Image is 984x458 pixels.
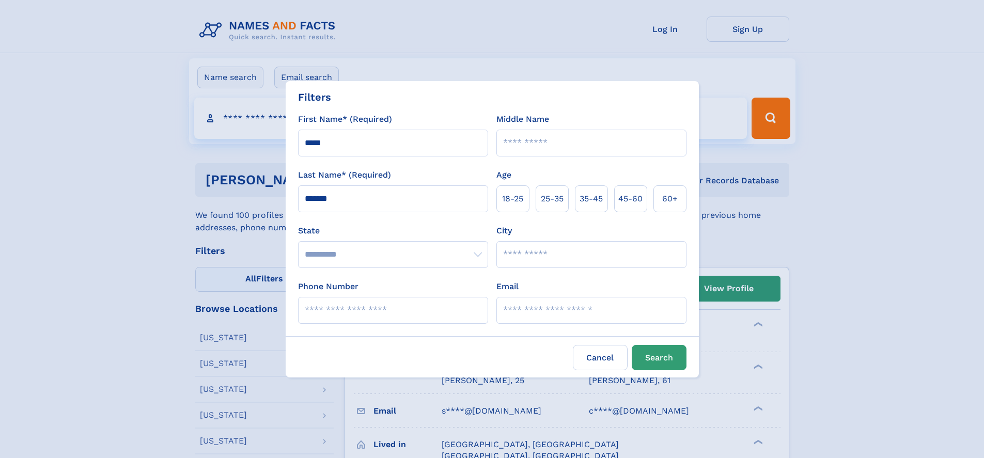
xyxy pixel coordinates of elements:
[298,280,358,293] label: Phone Number
[298,89,331,105] div: Filters
[496,169,511,181] label: Age
[662,193,678,205] span: 60+
[298,225,488,237] label: State
[632,345,686,370] button: Search
[496,280,519,293] label: Email
[502,193,523,205] span: 18‑25
[618,193,643,205] span: 45‑60
[298,169,391,181] label: Last Name* (Required)
[541,193,564,205] span: 25‑35
[496,113,549,125] label: Middle Name
[298,113,392,125] label: First Name* (Required)
[496,225,512,237] label: City
[580,193,603,205] span: 35‑45
[573,345,628,370] label: Cancel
